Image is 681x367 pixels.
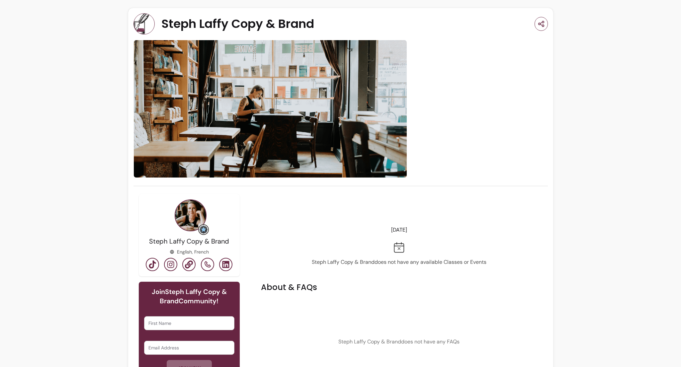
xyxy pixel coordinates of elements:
[133,13,155,35] img: Provider image
[133,40,407,178] img: image-0
[148,320,230,327] input: First Name
[200,226,208,234] img: Grow
[338,338,460,346] p: Steph Laffy Copy & Brand does not have any FAQs
[175,199,207,231] img: Provider image
[148,344,230,351] input: Email Address
[261,223,537,237] header: [DATE]
[144,287,234,306] h6: Join Steph Laffy Copy & Brand Community!
[161,17,314,31] span: Steph Laffy Copy & Brand
[170,249,209,255] div: English, French
[149,237,229,246] span: Steph Laffy Copy & Brand
[261,282,537,293] h2: About & FAQs
[312,258,486,266] p: Steph Laffy Copy & Brand does not have any available Classes or Events
[394,242,404,253] img: Fully booked icon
